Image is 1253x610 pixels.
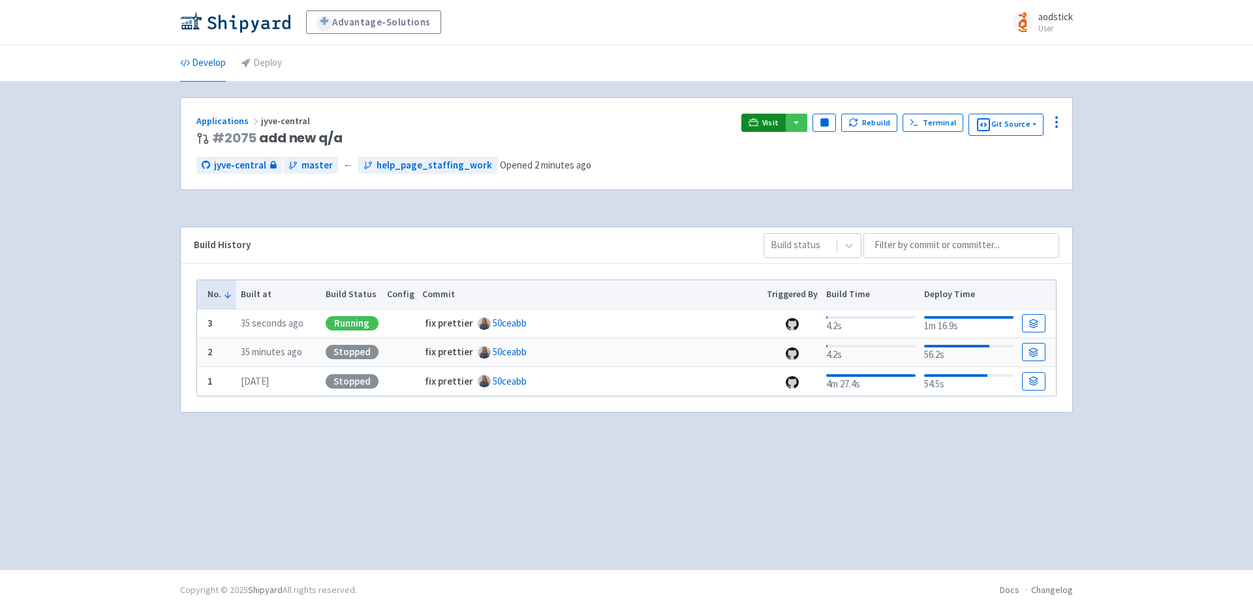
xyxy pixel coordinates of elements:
b: 2 [208,345,213,358]
a: Build Details [1022,372,1045,391]
input: Filter by commit or committer... [863,233,1059,258]
a: Shipyard [248,584,283,596]
a: Build Details [1022,314,1045,332]
strong: fix prettier [425,345,473,358]
a: Changelog [1031,584,1073,596]
span: Opened [500,159,591,171]
time: 2 minutes ago [534,159,591,171]
div: 4m 27.4s [826,372,916,392]
a: 50ceabb [493,345,527,358]
a: Visit [741,114,786,132]
span: add new q/a [212,131,342,146]
button: No. [208,287,232,301]
button: Git Source [968,114,1044,136]
th: Deploy Time [920,280,1017,309]
th: Build Time [822,280,920,309]
img: Shipyard logo [180,12,290,33]
span: aodstick [1038,10,1073,23]
span: ← [343,158,353,173]
span: master [302,158,333,173]
a: Applications [196,115,261,127]
a: Develop [180,45,226,82]
a: Build Details [1022,343,1045,361]
time: 35 seconds ago [241,317,303,329]
a: 50ceabb [493,317,527,329]
a: Terminal [903,114,963,132]
small: User [1038,24,1073,33]
div: Build History [194,238,743,253]
div: Stopped [326,345,379,359]
th: Config [382,280,418,309]
span: jyve-central [214,158,266,173]
th: Built at [236,280,321,309]
a: Advantage-Solutions [306,10,441,34]
th: Commit [418,280,763,309]
time: [DATE] [241,375,269,387]
a: Deploy [241,45,282,82]
div: 54.5s [924,372,1013,392]
span: jyve-central [261,115,312,127]
th: Build Status [321,280,382,309]
strong: fix prettier [425,375,473,387]
button: Pause [812,114,836,132]
a: #2075 [212,129,256,147]
a: aodstick User [1004,12,1073,33]
span: Visit [762,118,779,128]
b: 1 [208,375,213,387]
div: 1m 16.9s [924,313,1013,334]
a: Docs [1000,584,1019,596]
a: help_page_staffing_work [358,157,497,174]
div: Copyright © 2025 All rights reserved. [180,583,357,597]
strong: fix prettier [425,317,473,329]
a: master [283,157,338,174]
div: Running [326,316,379,330]
time: 35 minutes ago [241,345,302,358]
div: 56.2s [924,342,1013,362]
div: 4.2s [826,342,916,362]
th: Triggered By [763,280,822,309]
b: 3 [208,317,213,329]
span: help_page_staffing_work [377,158,492,173]
button: Rebuild [841,114,897,132]
a: 50ceabb [493,375,527,387]
div: 4.2s [826,313,916,334]
div: Stopped [326,374,379,389]
a: jyve-central [196,157,282,174]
